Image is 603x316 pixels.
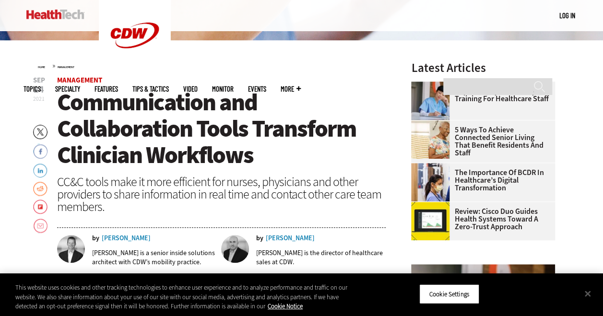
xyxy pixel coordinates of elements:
[15,283,362,311] div: This website uses cookies and other tracking technologies to enhance user experience and to analy...
[411,169,549,192] a: The Importance of BCDR in Healthcare’s Digital Transformation
[411,120,449,159] img: Networking Solutions for Senior Living
[26,10,84,19] img: Home
[55,85,80,93] span: Specialty
[99,63,171,73] a: CDW
[411,163,449,201] img: Doctors reviewing tablet
[281,85,301,93] span: More
[248,85,266,93] a: Events
[212,85,234,93] a: MonITor
[92,235,99,242] span: by
[256,235,263,242] span: by
[57,235,85,263] img: Remy Morgan
[268,302,303,310] a: More information about your privacy
[411,202,454,210] a: Cisco Duo
[92,248,215,267] p: [PERSON_NAME] is a senior inside solutions architect with CDW’s mobility practice.
[411,87,549,103] a: Improving Cybersecurity Training for Healthcare Staff
[221,235,249,263] img: Jonathan Karl
[183,85,198,93] a: Video
[411,208,549,231] a: Review: Cisco Duo Guides Health Systems Toward a Zero-Trust Approach
[102,235,151,242] a: [PERSON_NAME]
[411,202,449,240] img: Cisco Duo
[256,248,386,267] p: [PERSON_NAME] is the director of healthcare sales at CDW.
[411,82,449,120] img: nurse studying on computer
[411,120,454,128] a: Networking Solutions for Senior Living
[24,85,41,93] span: Topics
[95,85,118,93] a: Features
[577,283,598,304] button: Close
[559,11,575,21] div: User menu
[411,82,454,89] a: nurse studying on computer
[411,163,454,171] a: Doctors reviewing tablet
[132,85,169,93] a: Tips & Tactics
[559,11,575,20] a: Log in
[419,284,479,304] button: Cookie Settings
[411,62,555,74] h3: Latest Articles
[57,86,356,171] span: Communication and Collaboration Tools Transform Clinician Workflows
[57,176,386,213] div: CC&C tools make it more efficient for nurses, physicians and other providers to share information...
[266,235,315,242] a: [PERSON_NAME]
[411,126,549,157] a: 5 Ways to Achieve Connected Senior Living That Benefit Residents and Staff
